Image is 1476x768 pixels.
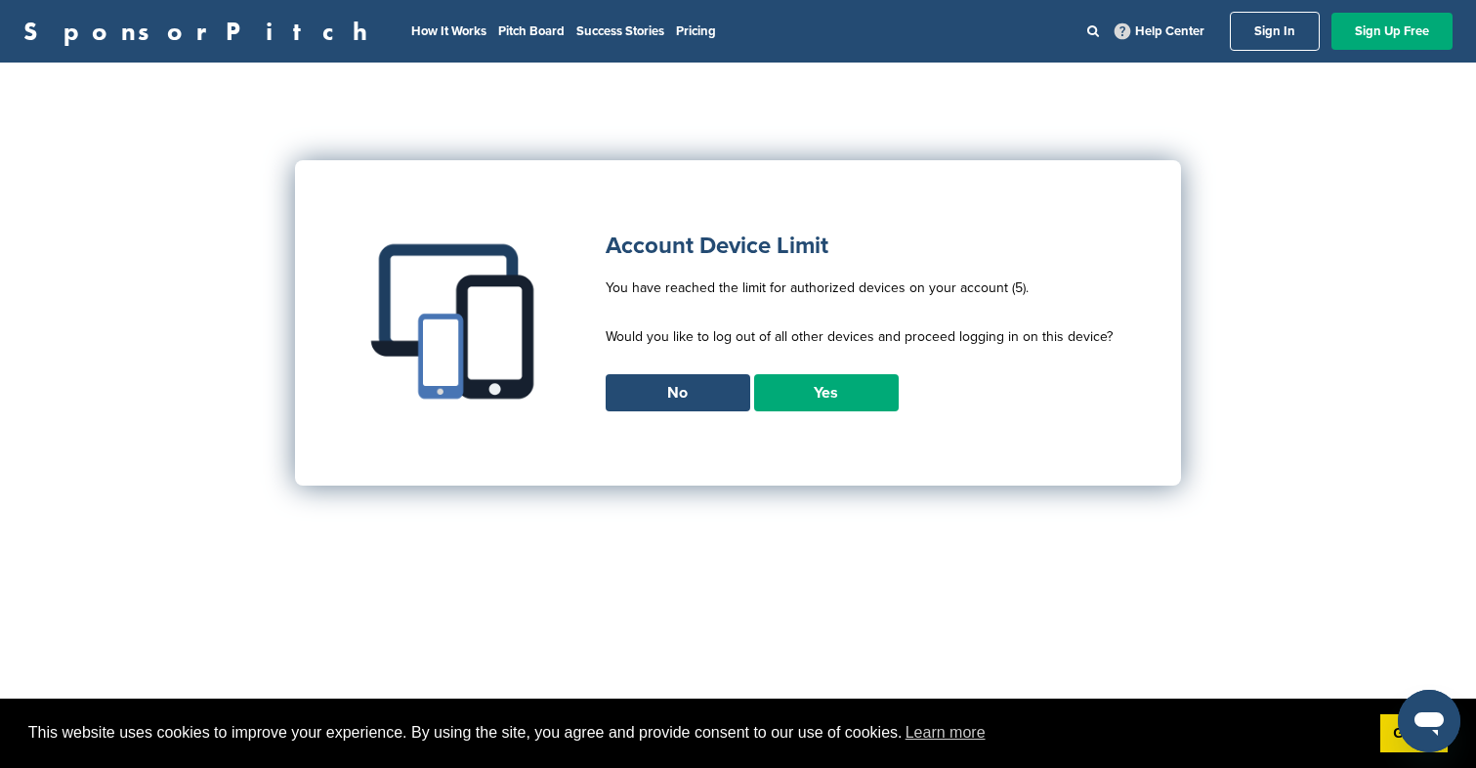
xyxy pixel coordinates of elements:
a: Success Stories [576,23,664,39]
a: SponsorPitch [23,19,380,44]
a: Sign Up Free [1331,13,1453,50]
a: learn more about cookies [903,718,989,747]
a: How It Works [411,23,486,39]
a: No [606,374,750,411]
a: Pitch Board [498,23,565,39]
p: You have reached the limit for authorized devices on your account (5). Would you like to log out ... [606,276,1113,374]
h1: Account Device Limit [606,229,1113,264]
a: Help Center [1111,20,1208,43]
a: dismiss cookie message [1380,714,1448,753]
a: Sign In [1230,12,1320,51]
a: Yes [754,374,899,411]
a: Pricing [676,23,716,39]
span: This website uses cookies to improve your experience. By using the site, you agree and provide co... [28,718,1365,747]
img: Multiple devices [363,229,549,414]
iframe: Button to launch messaging window [1398,690,1460,752]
